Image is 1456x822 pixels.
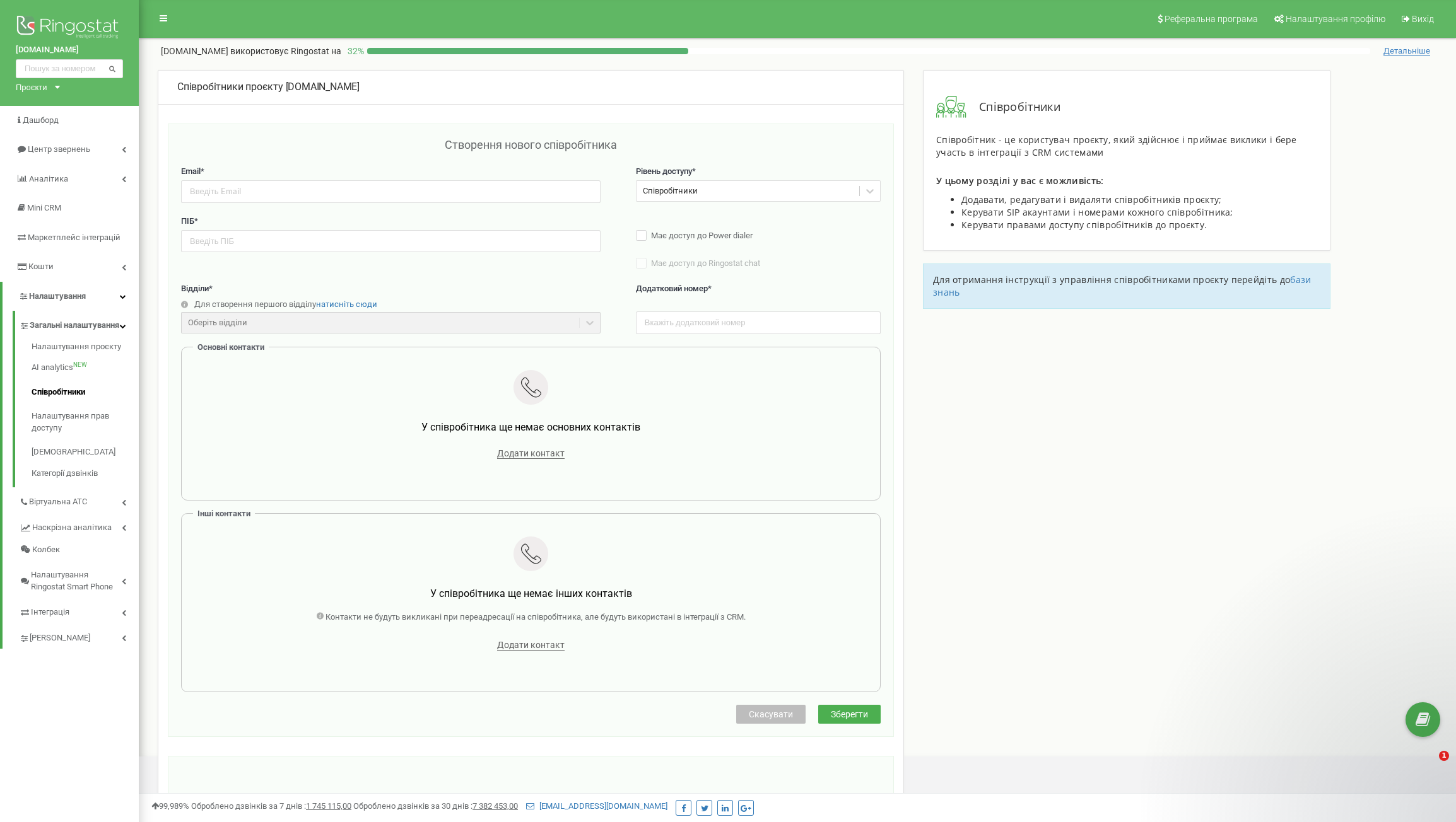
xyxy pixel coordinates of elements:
[177,80,884,95] div: [DOMAIN_NAME]
[32,356,139,380] a: AI analyticsNEW
[181,230,601,252] input: Введіть ПІБ
[32,404,139,440] a: Налаштування прав доступу
[19,539,139,561] a: Колбек
[636,166,692,176] span: Рівень доступу
[341,45,367,57] p: 32 %
[643,185,698,197] div: Співробітники
[31,569,122,593] span: Налаштування Ringostat Smart Phone
[194,299,316,309] span: Для створення першого відділу
[181,284,209,293] span: Відділи
[32,341,139,356] a: Налаштування проєкту
[28,144,90,154] span: Центр звернень
[16,13,123,44] img: Ringostat logo
[831,709,868,719] span: Зберегти
[16,81,47,93] div: Проєкти
[1413,751,1443,781] iframe: Intercom live chat
[29,174,68,183] span: Аналiтика
[19,623,139,649] a: [PERSON_NAME]
[19,598,139,623] a: Інтеграція
[28,262,54,271] span: Кошти
[353,801,518,811] span: Оброблено дзвінків за 30 днів :
[30,632,90,644] span: [PERSON_NAME]
[30,320,119,332] span: Загальні налаштування
[3,282,139,311] a: Налаштування
[191,801,351,811] span: Оброблено дзвінків за 7 днів :
[32,465,139,480] a: Категорії дзвінків
[19,513,139,539] a: Наскрізна аналітика
[933,274,1290,286] span: Для отримання інструкції з управління співробітниками проєкту перейдіть до
[16,44,123,56] a: [DOMAIN_NAME]
[936,175,1104,187] span: У цьому розділі у вас є можливість:
[19,560,139,598] a: Налаштування Ringostat Smart Phone
[636,284,708,293] span: Додатковий номер
[961,194,1222,205] span: Додавати, редагувати і видаляти співробітників проєкту;
[230,46,341,56] span: використовує Ringostat на
[651,258,760,268] span: Має доступ до Ringostat chat
[19,311,139,337] a: Загальні налаштування
[430,588,632,599] span: У співробітника ще немає інших контактів
[19,487,139,513] a: Віртуальна АТС
[445,138,617,151] span: Створення нового співробітника
[526,801,667,811] a: [EMAIL_ADDRESS][DOMAIN_NAME]
[497,640,565,651] span: Додати контакт
[32,440,139,465] a: [DEMOGRAPHIC_DATA]
[306,801,351,811] u: 1 745 115,00
[966,99,1060,115] span: Співробітники
[197,342,264,352] span: Основні контакти
[181,216,194,226] span: ПІБ
[181,180,601,202] input: Введіть Email
[181,166,201,176] span: Email
[818,705,881,724] button: Зберегти
[736,705,806,724] button: Скасувати
[961,219,1207,231] span: Керувати правами доступу співробітників до проєкту.
[31,606,69,618] span: Інтеграція
[421,421,640,433] span: У співробітника ще немає основних контактів
[497,448,565,459] span: Додати контакт
[27,203,61,212] span: Mini CRM
[32,544,60,556] span: Колбек
[1439,751,1449,761] span: 1
[28,233,120,242] span: Маркетплейс інтеграцій
[316,299,377,309] a: натисніть сюди
[29,496,87,508] span: Віртуальна АТС
[23,115,59,125] span: Дашборд
[197,509,250,518] span: Інші контакти
[326,612,746,622] span: Контакти не будуть викликані при переадресації на співробітника, але будуть використані в інтегра...
[32,522,112,534] span: Наскрізна аналітика
[651,231,753,240] span: Має доступ до Power dialer
[151,801,189,811] span: 99,989%
[1165,14,1258,24] span: Реферальна програма
[473,801,518,811] u: 7 382 453,00
[933,274,1311,298] a: бази знань
[1383,46,1430,56] span: Детальніше
[161,45,341,57] p: [DOMAIN_NAME]
[1412,14,1434,24] span: Вихід
[749,709,793,719] span: Скасувати
[961,206,1233,218] span: Керувати SIP акаунтами і номерами кожного співробітника;
[1286,14,1385,24] span: Налаштування профілю
[32,380,139,405] a: Співробітники
[936,134,1297,158] span: Співробітник - це користувач проєкту, який здійснює і приймає виклики і бере участь в інтеграції ...
[16,59,123,78] input: Пошук за номером
[636,311,881,333] input: Вкажіть додатковий номер
[177,81,283,93] span: Співробітники проєкту
[29,291,86,301] span: Налаштування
